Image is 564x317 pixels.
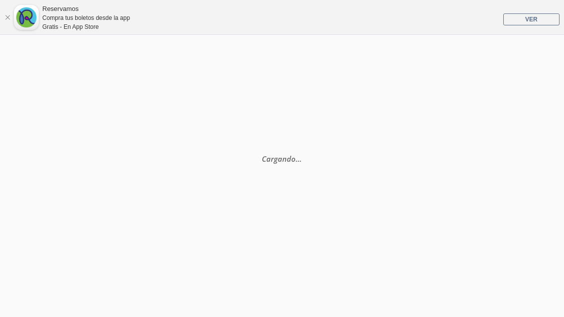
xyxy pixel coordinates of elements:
div: Reservamos [42,4,130,14]
em: Cargando [262,153,302,163]
a: Cerrar [4,14,10,20]
span: . [298,153,300,163]
div: Compra tus boletos desde la app [42,13,130,22]
span: . [300,153,302,163]
a: VER [503,13,560,25]
span: . [296,153,298,163]
div: Gratis - En App Store [42,22,130,31]
span: VER [525,16,538,23]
